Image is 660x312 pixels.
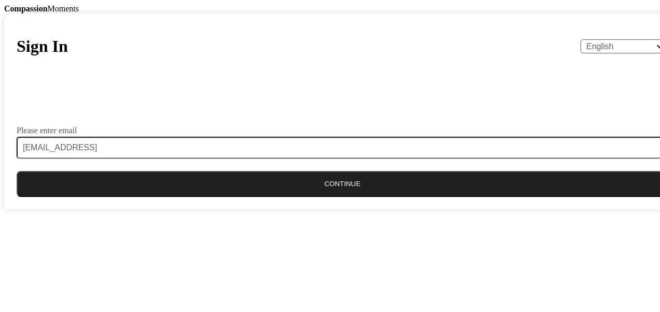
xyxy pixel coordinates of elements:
[4,4,48,13] b: Compassion
[4,4,656,13] div: Moments
[17,126,77,135] label: Please enter email
[17,37,68,56] h1: Sign In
